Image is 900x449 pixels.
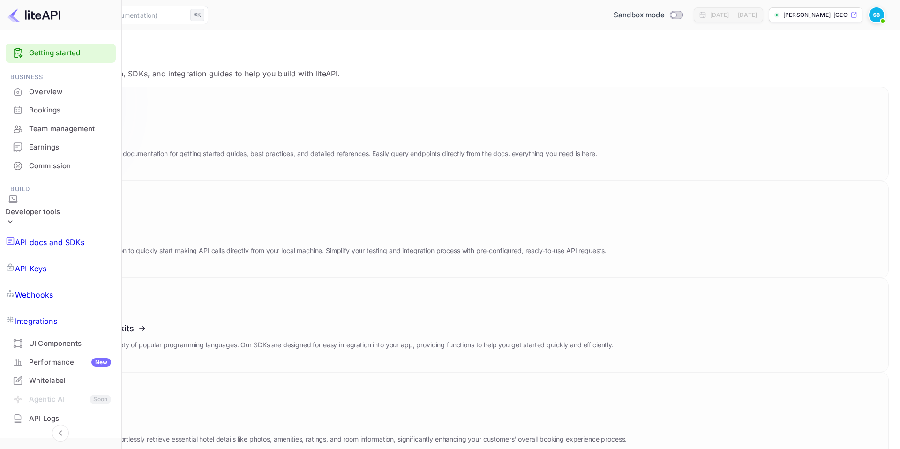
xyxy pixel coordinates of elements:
div: Earnings [6,138,116,157]
div: New [91,358,111,367]
h3: Software development kits [27,323,614,333]
div: Getting started [6,44,116,63]
div: Bookings [6,101,116,120]
span: Sandbox mode [614,10,665,21]
p: Download our Postman collection to quickly start making API calls directly from your local machin... [27,246,607,256]
a: UI Components [6,335,116,352]
div: Whitelabel [29,375,111,386]
div: PerformanceNew [6,353,116,372]
p: Explore our comprehensive API documentation for getting started guides, best practices, and detai... [27,149,597,159]
h3: Hotel content [27,418,627,427]
div: API Logs [29,413,111,424]
p: Comprehensive documentation, SDKs, and integration guides to help you build with liteAPI. [11,68,889,79]
a: Earnings [6,138,116,156]
p: Access our SDKs in a wide variety of popular programming languages. Our SDKs are designed for eas... [27,340,614,350]
div: Overview [6,83,116,101]
div: Earnings [29,142,111,153]
span: Build [6,184,116,195]
a: Team management [6,120,116,137]
a: Whitelabel [6,372,116,389]
div: Developer tools [6,195,60,230]
p: Webhooks [15,289,53,300]
p: [PERSON_NAME]-[GEOGRAPHIC_DATA]... [783,11,848,19]
div: Team management [29,124,111,135]
div: Team management [6,120,116,138]
p: API docs and SDKs [15,237,85,248]
h3: API documentation [27,132,597,142]
a: Software development kitsAccess our SDKs in a wide variety of popular programming languages. Our ... [11,278,889,372]
div: Whitelabel [6,372,116,390]
a: PerformanceNew [6,353,116,371]
div: ⌘K [190,9,204,21]
div: Developer tools [6,207,60,217]
a: API documentationExplore our comprehensive API documentation for getting started guides, best pra... [11,87,889,181]
p: API docs and SDKs [11,49,889,60]
h3: Postman collection [27,229,607,239]
a: API Logs [6,410,116,427]
div: API Logs [6,410,116,428]
a: Webhooks [6,282,116,308]
img: Srikant Bandaru [869,7,884,22]
a: Overview [6,83,116,100]
div: UI Components [6,335,116,353]
span: Business [6,72,116,82]
div: UI Components [29,338,111,349]
a: Integrations [6,308,116,334]
button: Collapse navigation [52,425,69,442]
a: Bookings [6,101,116,119]
p: API Keys [15,263,46,274]
span: Security [6,437,116,448]
p: Integrations [15,315,57,327]
a: API Keys [6,255,116,282]
img: LiteAPI logo [7,7,60,22]
div: Commission [29,161,111,172]
div: Performance [29,357,111,368]
p: Explore the LiteAPI guide to effortlessly retrieve essential hotel details like photos, amenities... [27,434,627,444]
div: Switch to Production mode [610,10,686,21]
div: Overview [29,87,111,97]
div: [DATE] — [DATE] [710,11,757,19]
div: Commission [6,157,116,175]
a: Commission [6,157,116,174]
a: Getting started [29,48,111,59]
div: Bookings [29,105,111,116]
a: API docs and SDKs [6,229,116,255]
